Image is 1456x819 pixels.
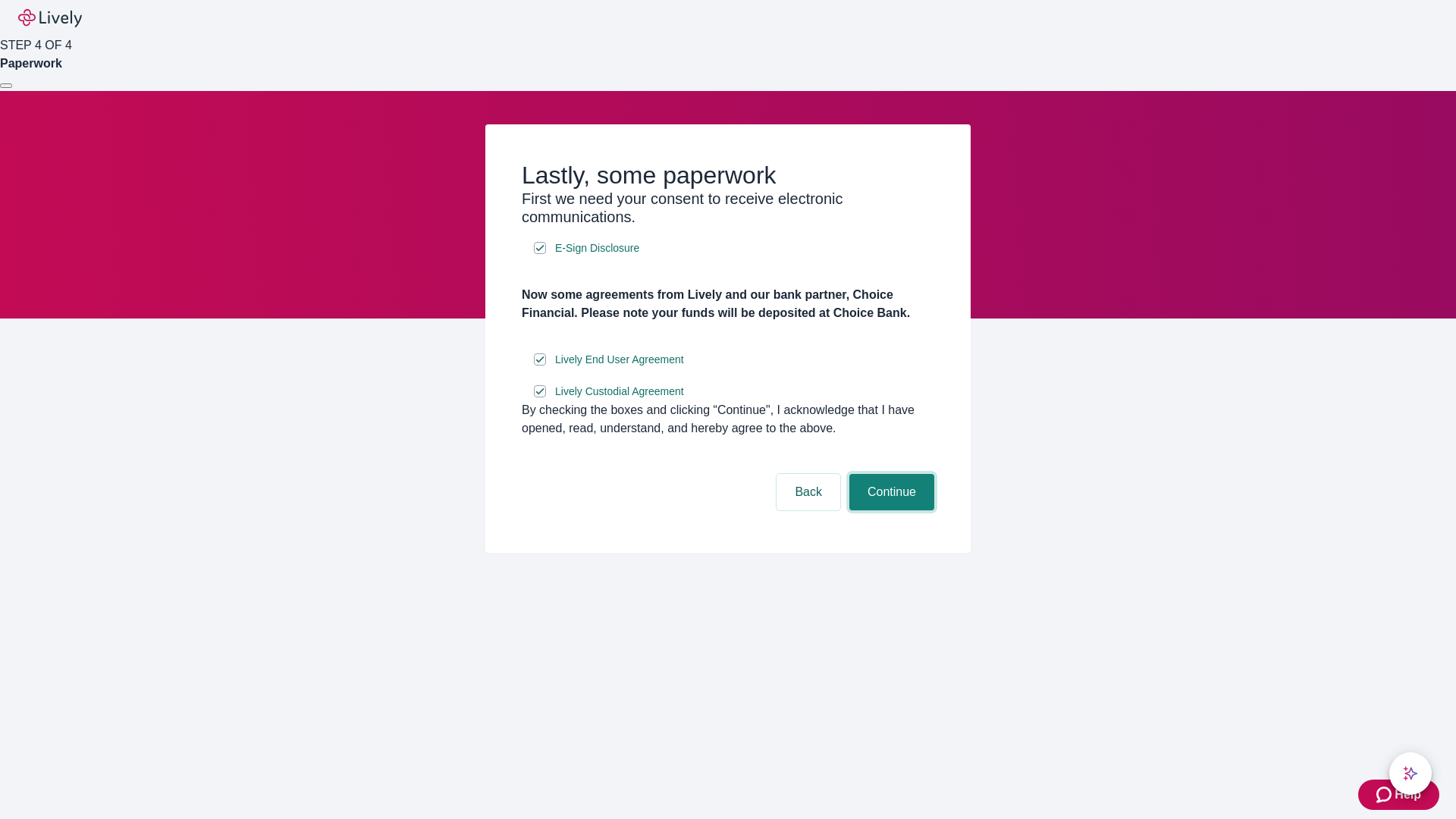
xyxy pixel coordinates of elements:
[1395,786,1421,804] span: Help
[522,190,934,226] h3: First we need your consent to receive electronic communications.
[552,382,687,401] a: e-sign disclosure document
[522,161,934,190] h2: Lastly, some paperwork
[522,401,934,438] div: By checking the boxes and clicking “Continue", I acknowledge that I have opened, read, understand...
[18,9,82,27] img: Lively
[555,384,684,400] span: Lively Custodial Agreement
[1358,780,1439,810] button: Zendesk support iconHelp
[1389,752,1432,795] button: chat
[777,474,840,510] button: Back
[1403,766,1418,781] svg: Lively AI Assistant
[552,350,687,369] a: e-sign disclosure document
[522,286,934,322] h4: Now some agreements from Lively and our bank partner, Choice Financial. Please note your funds wi...
[1376,786,1395,804] svg: Zendesk support icon
[552,239,642,258] a: e-sign disclosure document
[849,474,934,510] button: Continue
[555,240,639,256] span: E-Sign Disclosure
[555,352,684,368] span: Lively End User Agreement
